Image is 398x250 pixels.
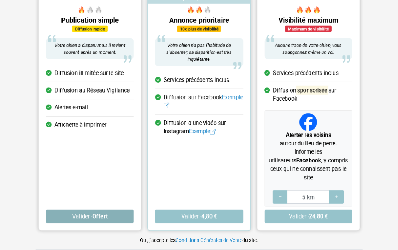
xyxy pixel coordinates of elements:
a: Exemple [189,128,216,135]
span: Alertes e-mail [54,103,88,112]
h5: Visibilité maximum [264,16,352,24]
strong: 4,80 € [201,213,217,220]
strong: Alerter les voisins [285,132,331,138]
a: Conditions Générales de Vente [176,237,242,243]
button: Valider ·24,80 € [264,210,352,223]
span: Diffusion sur Facebook [164,93,243,110]
p: Informe les utilisateurs , y compris ceux qui ne connaissent pas le site [267,148,349,182]
span: Affichette à imprimer [54,121,106,129]
span: Votre chien n'a pas l'habitude de s'absenter, sa disparition est très inquiétante. [166,43,232,62]
h5: Publication simple [46,16,134,24]
p: autour du lieu de perte. [267,131,349,148]
span: Diffusion sur Facebook [273,86,352,103]
button: Valider ·Offert [46,210,134,223]
span: Votre chien a disparu mais il revient souvent après un moment. [54,43,125,55]
div: Diffusion rapide [72,26,108,32]
span: Diffusion illimitée sur le site [54,69,124,77]
strong: 24,80 € [309,213,328,220]
small: Oui, j'accepte les du site. [140,237,258,243]
div: 10x plus de visibilité [177,26,221,32]
h5: Annonce prioritaire [155,16,243,24]
mark: sponsorisée [296,86,328,95]
div: Maximum de visibilité [285,26,332,32]
a: Exemple [164,94,243,109]
span: Services précédents inclus. [164,76,231,84]
span: Services précédents inclus [273,69,338,77]
strong: Offert [92,213,107,220]
span: Aucune trace de votre chien, vous soupçonnez même un vol. [275,43,341,55]
img: Facebook [299,113,317,131]
strong: Facebook [296,157,321,164]
button: Valider ·4,80 € [155,210,243,223]
span: Diffusion au Réseau Vigilance [54,86,130,95]
span: Diffusion d'une vidéo sur Instagram [164,119,243,136]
